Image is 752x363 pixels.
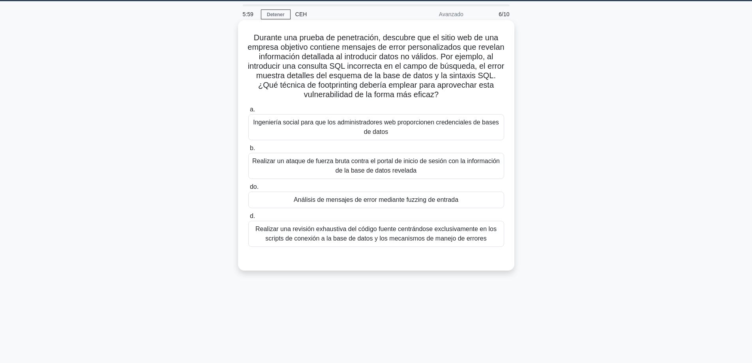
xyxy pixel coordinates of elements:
font: Realizar un ataque de fuerza bruta contra el portal de inicio de sesión con la información de la ... [252,158,500,174]
font: do. [250,183,259,190]
font: CEH [295,11,307,17]
font: d. [250,213,255,219]
font: 5:59 [243,11,253,17]
a: Detener [261,9,291,19]
font: 6/10 [499,11,509,17]
font: Ingeniería social para que los administradores web proporcionen credenciales de bases de datos [253,119,499,135]
font: Avanzado [439,11,463,17]
font: Durante una prueba de penetración, descubre que el sitio web de una empresa objetivo contiene men... [248,33,504,99]
font: b. [250,145,255,151]
font: Análisis de mensajes de error mediante fuzzing de entrada [294,196,458,203]
font: Realizar una revisión exhaustiva del código fuente centrándose exclusivamente en los scripts de c... [255,226,497,242]
font: Detener [267,12,285,17]
font: a. [250,106,255,113]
